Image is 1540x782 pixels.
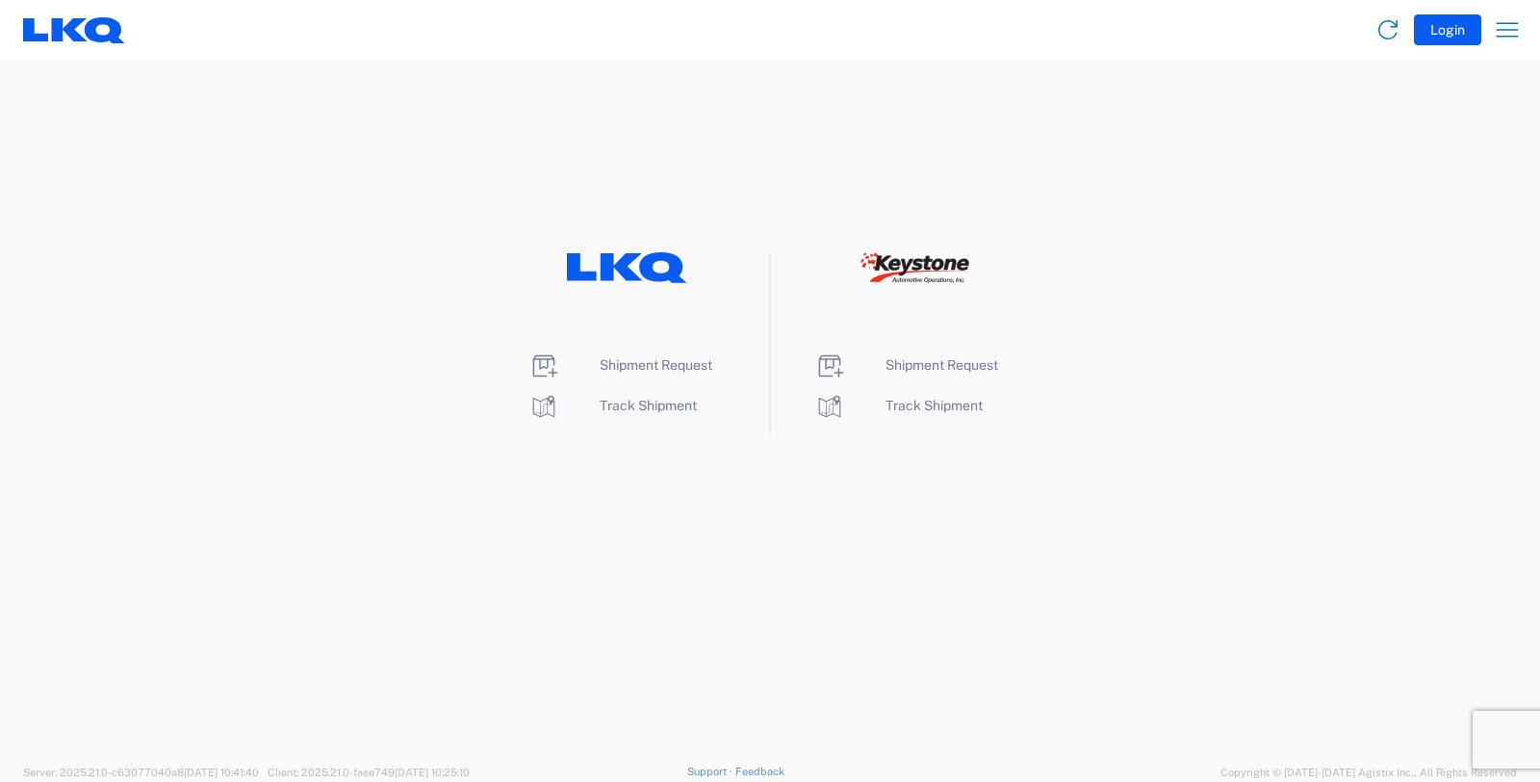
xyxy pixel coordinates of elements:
span: Shipment Request [885,357,998,373]
span: [DATE] 10:25:10 [395,767,470,778]
a: Track Shipment [814,398,983,413]
a: Track Shipment [528,398,697,413]
span: Server: 2025.21.0-c63077040a8 [23,767,259,778]
button: Login [1414,14,1481,45]
span: [DATE] 10:41:40 [184,767,259,778]
span: Copyright © [DATE]-[DATE] Agistix Inc., All Rights Reserved [1220,764,1517,781]
span: Shipment Request [600,357,712,373]
a: Support [687,766,735,777]
a: Feedback [735,766,784,777]
span: Track Shipment [600,398,697,413]
a: Shipment Request [528,357,712,373]
span: Track Shipment [885,398,983,413]
a: Shipment Request [814,357,998,373]
span: Client: 2025.21.0-faee749 [268,767,470,778]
